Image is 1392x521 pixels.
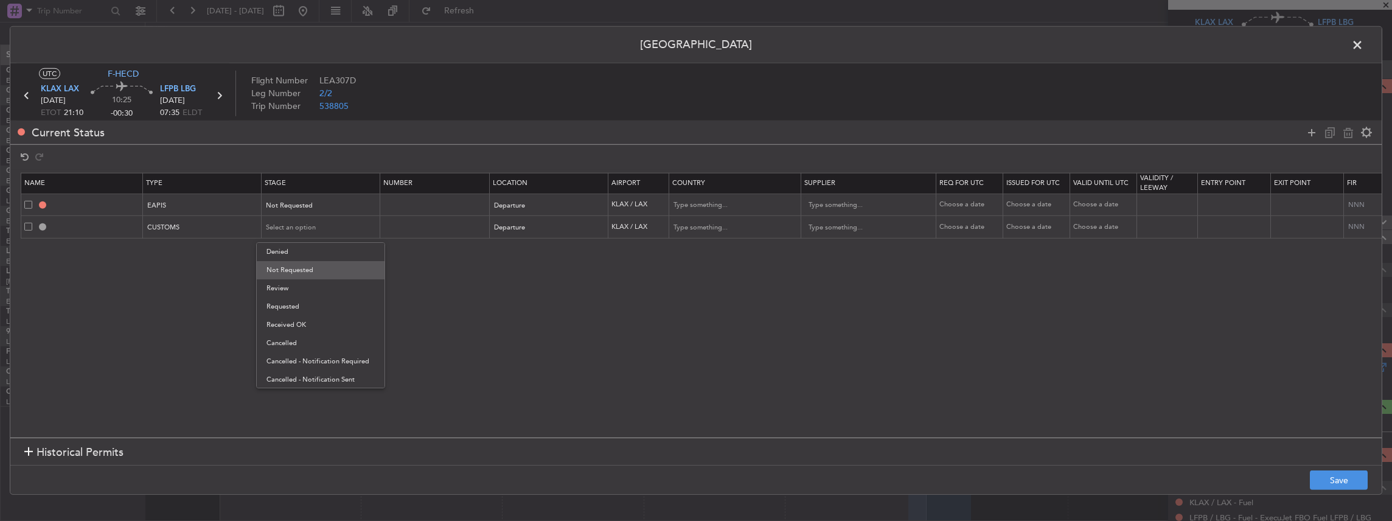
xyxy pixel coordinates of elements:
span: Cancelled [266,334,375,352]
span: Review [266,279,375,298]
span: Cancelled - Notification Sent [266,371,375,389]
span: Cancelled - Notification Required [266,352,375,371]
span: Denied [266,243,375,261]
span: Received OK [266,316,375,334]
span: Not Requested [266,261,375,279]
span: Requested [266,298,375,316]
